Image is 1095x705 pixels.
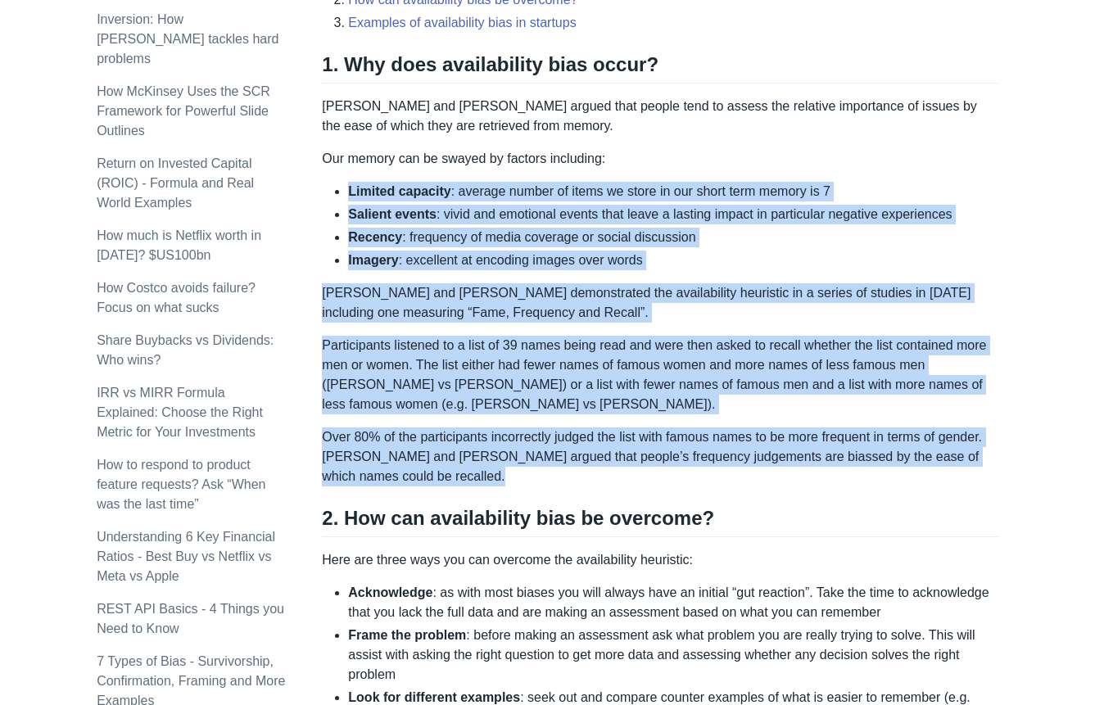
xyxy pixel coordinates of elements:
[348,207,437,221] strong: Salient events
[348,230,402,244] strong: Recency
[322,97,998,136] p: [PERSON_NAME] and [PERSON_NAME] argued that people tend to assess the relative importance of issu...
[322,336,998,414] p: Participants listened to a list of 39 names being read and were then asked to recall whether the ...
[348,583,998,622] li: : as with most biases you will always have an initial “gut reaction”. Take the time to acknowledg...
[322,52,998,84] h2: 1. Why does availability bias occur?
[322,506,998,537] h2: 2. How can availability bias be overcome?
[348,690,520,704] strong: Look for different examples
[348,628,466,642] strong: Frame the problem
[97,530,275,583] a: Understanding 6 Key Financial Ratios - Best Buy vs Netflix vs Meta vs Apple
[97,281,256,314] a: How Costco avoids failure? Focus on what sucks
[348,228,998,247] li: : frequency of media coverage or social discussion
[348,16,576,29] a: Examples of availability bias in startups
[322,149,998,169] p: Our memory can be swayed by factors including:
[97,12,278,66] a: Inversion: How [PERSON_NAME] tackles hard problems
[348,626,998,685] li: : before making an assessment ask what problem you are really trying to solve. This will assist w...
[322,283,998,323] p: [PERSON_NAME] and [PERSON_NAME] demonstrated the availability heuristic in a series of studies in...
[97,458,265,511] a: How to respond to product feature requests? Ask “When was the last time”
[322,550,998,570] p: Here are three ways you can overcome the availability heuristic:
[348,182,998,201] li: : average number of items we store in our short term memory is 7
[348,251,998,270] li: : excellent at encoding images over words
[348,585,432,599] strong: Acknowledge
[97,602,284,635] a: REST API Basics - 4 Things you Need to Know
[348,205,998,224] li: : vivid and emotional events that leave a lasting impact in particular negative experiences
[97,156,254,210] a: Return on Invested Capital (ROIC) - Formula and Real World Examples
[322,427,998,486] p: Over 80% of the participants incorrectly judged the list with famous names to be more frequent in...
[348,184,450,198] strong: Limited capacity
[97,228,261,262] a: How much is Netflix worth in [DATE]? $US100bn
[348,253,398,267] strong: Imagery
[97,84,270,138] a: How McKinsey Uses the SCR Framework for Powerful Slide Outlines
[97,386,263,439] a: IRR vs MIRR Formula Explained: Choose the Right Metric for Your Investments
[97,333,274,367] a: Share Buybacks vs Dividends: Who wins?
